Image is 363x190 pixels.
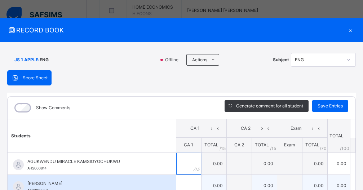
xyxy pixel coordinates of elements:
td: 0.00 [252,153,277,174]
span: AHS000814 [27,166,47,170]
span: /100 [340,145,349,152]
span: CA 2 [234,142,244,147]
span: Generate comment for all student [236,103,303,109]
span: Students [11,133,31,138]
span: TOTAL [305,142,319,147]
span: RECORD BOOK [7,25,345,35]
td: 0.00 [201,153,226,174]
td: 0.00 [302,153,327,174]
span: CA 1 [184,142,193,147]
span: Exam [284,142,295,147]
span: Offline [164,57,183,63]
span: [PERSON_NAME] [27,180,160,187]
span: / 15 [270,145,276,152]
span: TOTAL [255,142,269,147]
span: / 15 [220,145,226,152]
span: CA 1 [182,125,209,132]
span: CA 2 [232,125,259,132]
td: 0.00 [327,153,350,174]
div: ENG [295,57,342,63]
label: Show Comments [36,105,70,111]
span: Save Entries [318,103,343,109]
div: × [345,25,356,35]
img: default.svg [13,159,24,170]
span: Subject [273,57,289,63]
span: AGUKWENDU MIRACLE KAMSIOYOCHUKWU [27,158,160,165]
span: JS 1 APPLE : [14,57,40,63]
th: TOTAL [327,119,350,153]
span: ENG [40,57,49,63]
span: Exam [283,125,310,132]
span: / 70 [320,145,327,152]
span: Score Sheet [23,75,48,81]
span: TOTAL [204,142,218,147]
span: Actions [192,57,207,63]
